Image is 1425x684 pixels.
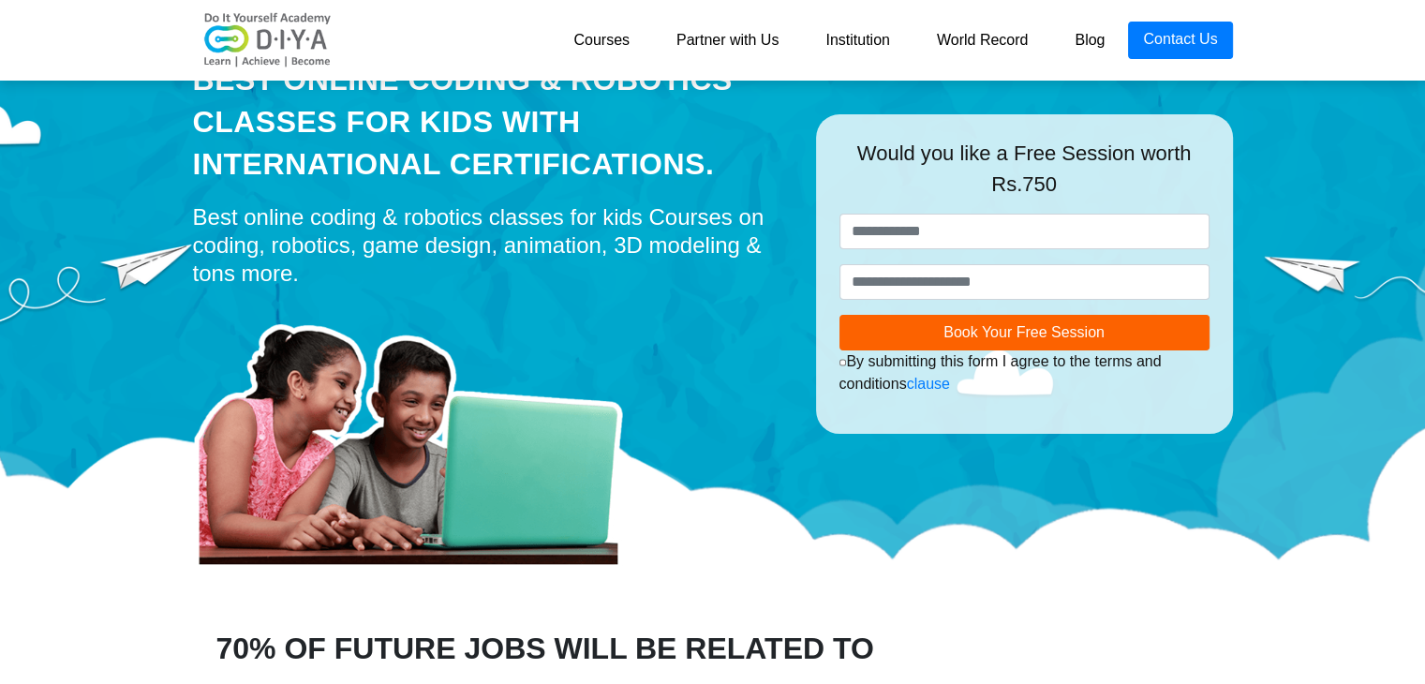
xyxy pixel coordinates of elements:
img: home-prod.png [193,297,643,569]
div: 70% OF FUTURE JOBS WILL BE RELATED TO [179,626,1247,671]
a: Blog [1051,22,1128,59]
img: logo-v2.png [193,12,343,68]
span: Book Your Free Session [943,324,1105,340]
a: World Record [913,22,1052,59]
a: clause [907,376,950,392]
a: Institution [802,22,913,59]
div: By submitting this form I agree to the terms and conditions [839,350,1210,395]
a: Contact Us [1128,22,1232,59]
div: Would you like a Free Session worth Rs.750 [839,138,1210,214]
a: Courses [550,22,653,59]
a: Partner with Us [653,22,802,59]
div: Best online coding & robotics classes for kids Courses on coding, robotics, game design, animatio... [193,203,788,288]
div: Best Online Coding & Robotics Classes for kids with International Certifications. [193,59,788,185]
button: Book Your Free Session [839,315,1210,350]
